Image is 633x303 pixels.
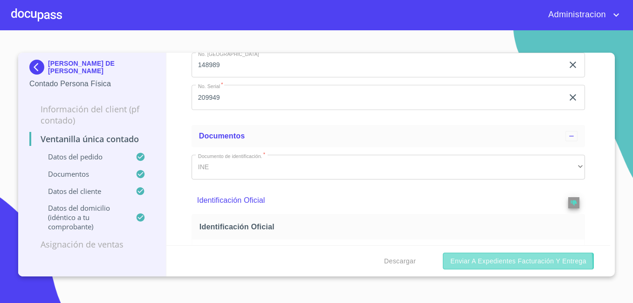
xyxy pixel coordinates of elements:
p: Identificación Oficial [197,195,541,206]
button: clear input [567,92,578,103]
p: Datos del cliente [29,186,136,196]
span: Documentos [199,132,245,140]
span: Descargar [384,255,416,267]
span: Identificación Oficial [200,222,581,232]
button: clear input [567,59,578,70]
button: reject [568,197,579,208]
div: Documentos [192,125,585,147]
span: Enviar a Expedientes Facturación y Entrega [450,255,586,267]
button: Enviar a Expedientes Facturación y Entrega [443,253,594,270]
p: Ventanilla única contado [29,133,155,145]
img: Docupass spot blue [29,60,48,75]
p: [PERSON_NAME] DE [PERSON_NAME] [48,60,155,75]
div: [PERSON_NAME] DE [PERSON_NAME] [29,60,155,78]
p: Datos del domicilio (idéntico a tu comprobante) [29,203,136,231]
p: Información del Client (PF contado) [29,103,155,126]
button: account of current user [541,7,622,22]
p: Datos del pedido [29,152,136,161]
p: Documentos [29,169,136,179]
p: Asignación de Ventas [29,239,155,250]
span: Administracion [541,7,611,22]
button: Descargar [380,253,420,270]
p: Contado Persona Física [29,78,155,90]
div: INE [192,155,585,180]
